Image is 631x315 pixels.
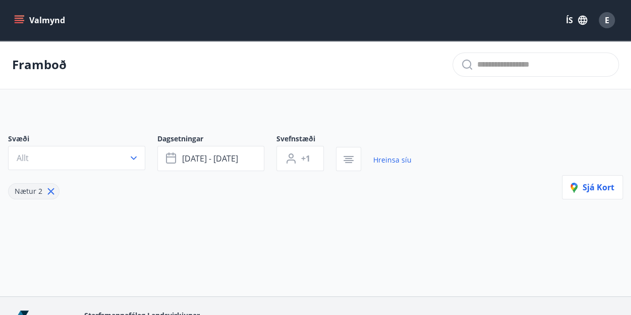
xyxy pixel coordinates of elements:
button: Sjá kort [562,175,623,199]
span: Sjá kort [570,182,614,193]
button: +1 [276,146,324,171]
button: Allt [8,146,145,170]
button: ÍS [560,11,593,29]
span: Svæði [8,134,157,146]
span: E [605,15,609,26]
span: Allt [17,152,29,164]
p: Framboð [12,56,67,73]
a: Hreinsa síu [373,149,412,171]
button: [DATE] - [DATE] [157,146,264,171]
div: Nætur 2 [8,183,60,199]
button: menu [12,11,69,29]
span: Svefnstæði [276,134,336,146]
span: +1 [301,153,310,164]
span: Nætur 2 [15,186,42,196]
button: E [595,8,619,32]
span: Dagsetningar [157,134,276,146]
span: [DATE] - [DATE] [182,153,238,164]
